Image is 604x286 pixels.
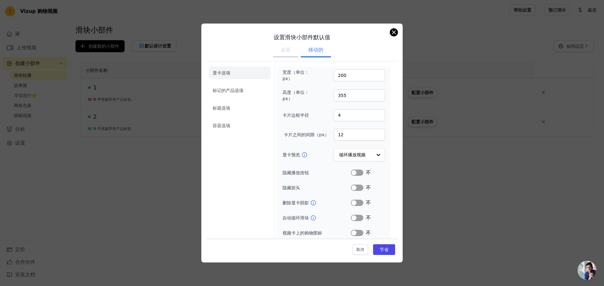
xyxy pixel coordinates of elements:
font: 卡片边框半径 [282,113,309,118]
font: 卡片之间的间隙（px） [284,132,329,137]
font: 显卡选项 [213,70,230,75]
font: 删除显卡阴影 [282,200,309,205]
font: 标记的产品选项 [213,88,243,93]
button: 关闭模式 [390,29,398,36]
font: 移动的 [308,47,323,53]
font: 隐藏箭头 [282,185,300,190]
font: 不 [366,230,371,236]
font: 不 [366,215,371,221]
font: 高度（单位：px） [282,90,309,101]
font: 显卡预览 [282,152,300,157]
font: 容器选项 [213,123,230,128]
font: 桌面 [281,47,291,53]
font: 宽度（单位：px） [282,70,309,81]
font: 取消 [356,247,364,252]
font: 不 [366,170,371,175]
font: 标题选项 [213,105,230,111]
font: 不 [366,185,371,191]
font: 节省 [380,247,389,252]
font: 不 [366,200,371,206]
font: 设置滑块小部件默认值 [274,34,330,40]
font: 自动循环滑块 [282,215,309,220]
font: 隐藏播放按钮 [282,170,309,175]
a: 开放式聊天 [578,261,596,280]
font: 视频卡上的购物图标 [282,230,322,235]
